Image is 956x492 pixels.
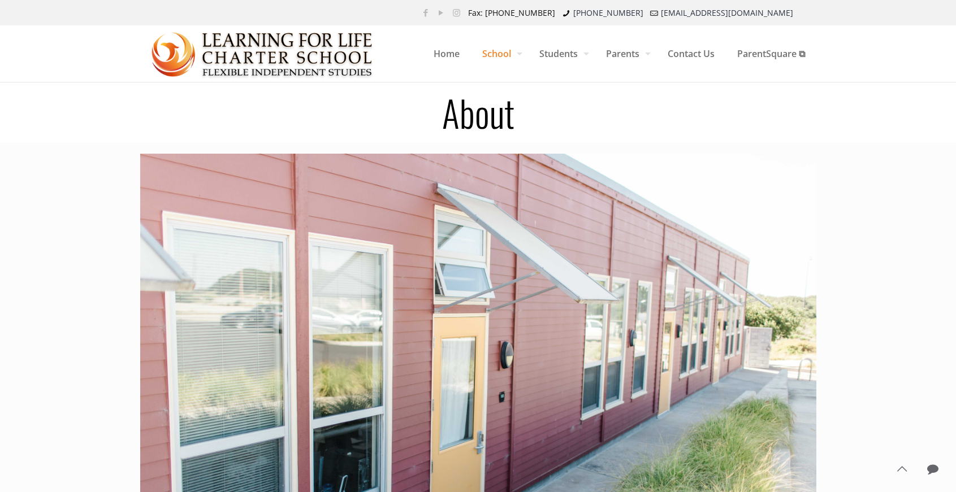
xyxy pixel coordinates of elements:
a: Home [422,25,471,82]
span: Home [422,37,471,71]
span: Students [528,37,595,71]
a: Learning for Life Charter School [152,25,374,82]
span: Parents [595,37,656,71]
i: phone [561,7,572,18]
i: mail [649,7,660,18]
span: ParentSquare ⧉ [726,37,816,71]
h1: About [133,94,823,130]
img: About [152,26,374,82]
span: School [471,37,528,71]
a: Facebook icon [420,7,432,18]
a: Parents [595,25,656,82]
a: Students [528,25,595,82]
a: School [471,25,528,82]
a: Back to top icon [890,457,914,481]
span: Contact Us [656,37,726,71]
a: [EMAIL_ADDRESS][DOMAIN_NAME] [661,7,793,18]
a: YouTube icon [435,7,447,18]
a: ParentSquare ⧉ [726,25,816,82]
a: Instagram icon [451,7,462,18]
a: Contact Us [656,25,726,82]
a: [PHONE_NUMBER] [573,7,643,18]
